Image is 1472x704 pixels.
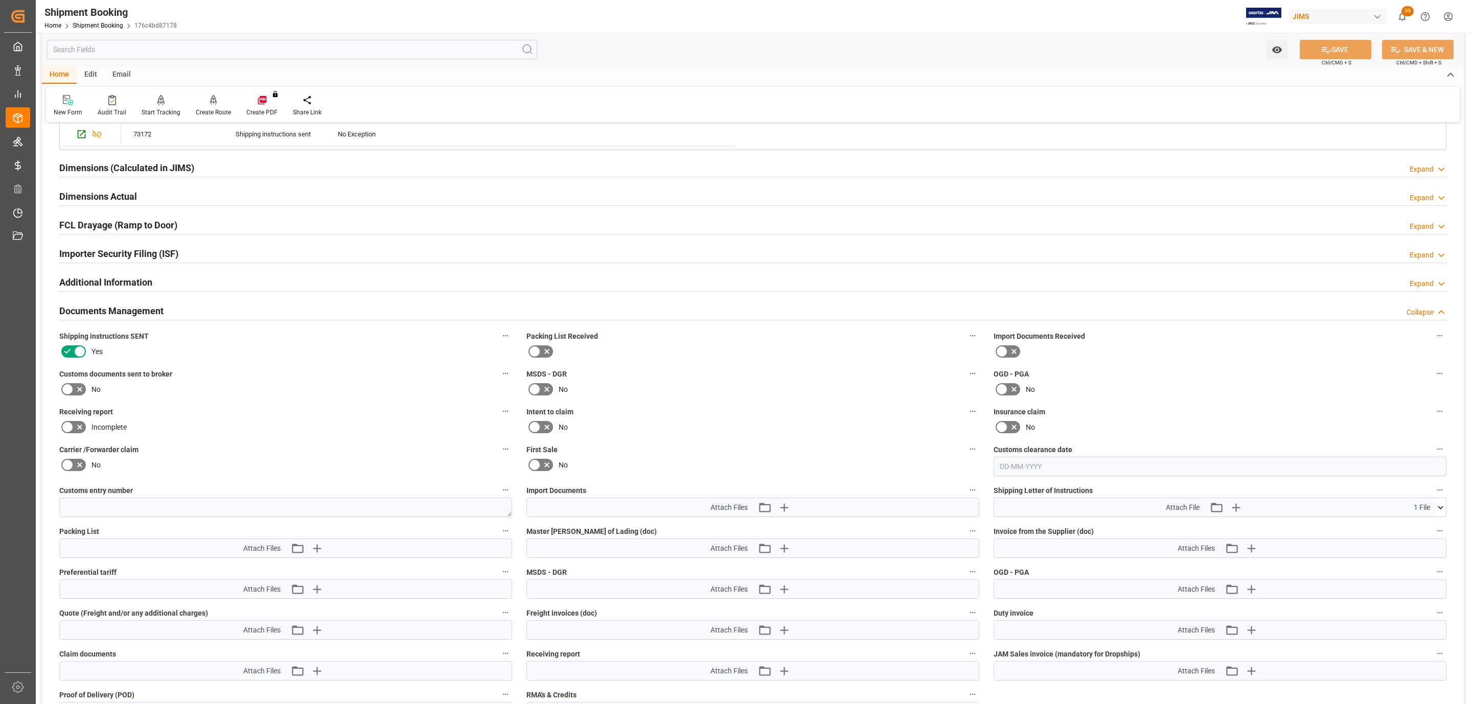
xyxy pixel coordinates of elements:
button: Receiving report [966,647,979,660]
span: No [559,460,568,471]
div: Start Tracking [142,108,180,117]
span: Receiving report [526,649,580,660]
button: Shipping Letter of Instructions [1433,483,1446,497]
a: Shipment Booking [73,22,123,29]
span: No [91,460,101,471]
div: Email [105,66,139,84]
button: JIMS [1289,7,1391,26]
button: First Sale [966,442,979,456]
span: Attach Files [1178,543,1215,554]
span: Attach Files [243,625,281,636]
button: Customs documents sent to broker [499,367,512,380]
span: Attach Files [710,666,748,676]
span: Import Documents [526,485,586,496]
div: Collapse [1407,307,1434,318]
div: 73172 [121,122,223,146]
span: JAM Sales invoice (mandatory for Dropships) [994,649,1140,660]
span: Shipping Letter of Instructions [994,485,1093,496]
span: Incomplete [91,422,127,433]
div: Share Link [293,108,321,117]
span: Attach Files [243,543,281,554]
span: Ctrl/CMD + Shift + S [1396,59,1441,66]
span: Invoice from the Supplier (doc) [994,526,1094,537]
span: MSDS - DGR [526,369,567,380]
span: No [559,384,568,395]
span: Insurance claim [994,407,1045,417]
h2: Dimensions Actual [59,190,137,203]
span: Packing List Received [526,331,598,342]
button: open menu [1267,40,1287,59]
button: SAVE & NEW [1382,40,1454,59]
span: No [1026,422,1035,433]
a: Home [44,22,61,29]
span: Attach Files [710,625,748,636]
button: Proof of Delivery (POD) [499,688,512,701]
button: Invoice from the Supplier (doc) [1433,524,1446,537]
span: Receiving report [59,407,113,417]
button: Packing List [499,524,512,537]
span: No [1026,384,1035,395]
span: Attach Files [1178,666,1215,676]
span: OGD - PGA [994,567,1029,578]
span: OGD - PGA [994,369,1029,380]
div: Press SPACE to select this row. [121,122,734,147]
span: Attach Files [1178,625,1215,636]
button: MSDS - DGR [966,565,979,578]
span: Attach Files [243,584,281,595]
button: Preferential tariff [499,565,512,578]
button: Quote (Freight and/or any additional charges) [499,606,512,619]
div: Expand [1410,164,1434,175]
div: Shipping instructions sent [236,123,313,146]
span: Attach Files [710,543,748,554]
span: Proof of Delivery (POD) [59,690,134,700]
div: Expand [1410,278,1434,289]
button: Insurance claim [1433,405,1446,418]
span: First Sale [526,444,558,455]
span: Master [PERSON_NAME] of Lading (doc) [526,526,657,537]
span: MSDS - DGR [526,567,567,578]
span: Quote (Freight and/or any additional charges) [59,608,208,619]
span: Yes [91,346,103,357]
span: Shipping instructions SENT [59,331,149,342]
div: Audit Trail [98,108,126,117]
span: Claim documents [59,649,116,660]
span: Intent to claim [526,407,573,417]
div: Expand [1410,221,1434,232]
div: Shipment Booking [44,5,177,20]
span: Duty invoice [994,608,1033,619]
button: RMA's & Credits [966,688,979,701]
span: Preferential tariff [59,567,117,578]
span: Attach Files [710,584,748,595]
button: Help Center [1414,5,1437,28]
button: Receiving report [499,405,512,418]
button: Customs entry number [499,483,512,497]
button: Duty invoice [1433,606,1446,619]
button: Import Documents Received [1433,329,1446,342]
div: Expand [1410,193,1434,203]
button: Packing List Received [966,329,979,342]
button: SAVE [1300,40,1371,59]
button: Claim documents [499,647,512,660]
div: Create Route [196,108,231,117]
span: No [559,422,568,433]
div: New Form [54,108,82,117]
button: Carrier /Forwarder claim [499,442,512,456]
button: Import Documents [966,483,979,497]
button: Intent to claim [966,405,979,418]
span: Import Documents Received [994,331,1085,342]
h2: Additional Information [59,275,152,289]
button: Customs clearance date [1433,442,1446,456]
button: MSDS - DGR [966,367,979,380]
span: Attach Files [1178,584,1215,595]
div: Expand [1410,250,1434,261]
button: Master [PERSON_NAME] of Lading (doc) [966,524,979,537]
div: Edit [77,66,105,84]
span: Customs documents sent to broker [59,369,172,380]
input: Search Fields [47,40,537,59]
span: Attach Files [710,502,748,513]
button: Shipping instructions SENT [499,329,512,342]
span: Packing List [59,526,99,537]
span: Attach Files [243,666,281,676]
button: OGD - PGA [1433,565,1446,578]
img: Exertis%20JAM%20-%20Email%20Logo.jpg_1722504956.jpg [1246,8,1281,26]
